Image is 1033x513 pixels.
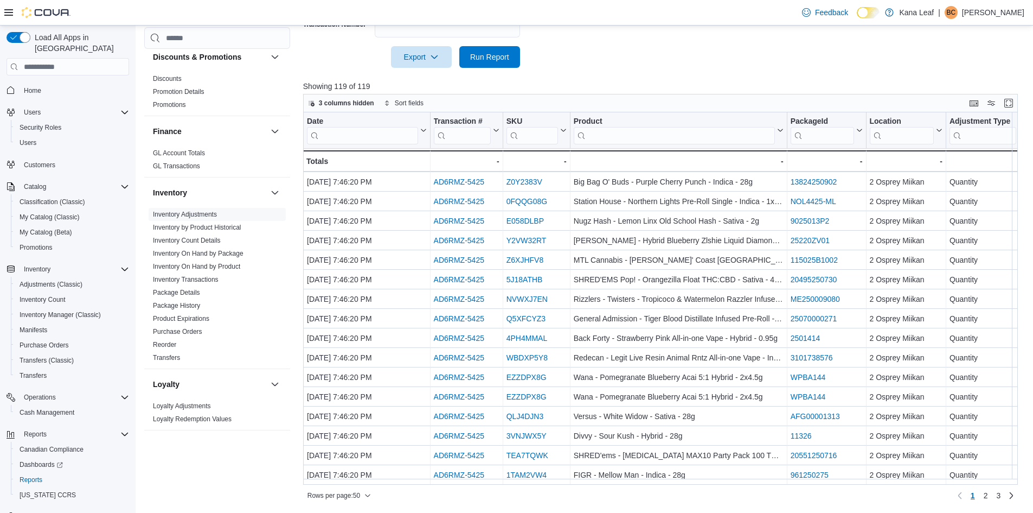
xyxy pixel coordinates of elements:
[2,262,133,277] button: Inventory
[869,312,942,325] div: 2 Osprey Miikan
[433,432,484,440] a: AD6RMZ-5425
[433,373,484,382] a: AD6RMZ-5425
[1002,97,1015,110] button: Enter fullscreen
[153,74,182,83] span: Discounts
[20,460,63,469] span: Dashboards
[153,275,219,284] span: Inventory Transactions
[2,157,133,173] button: Customers
[791,256,838,264] a: 115025B1002
[857,7,880,18] input: Dark Mode
[11,194,133,210] button: Classification (Classic)
[574,234,784,247] div: [PERSON_NAME] - Hybrid Blueberry Zlshie Liquid Diamond 510 Thread Cartridge - 0.95g
[791,217,830,225] a: 9025013P2
[20,341,69,350] span: Purchase Orders
[945,6,958,19] div: Bryan Cater-Gagne
[15,136,129,149] span: Users
[20,491,76,499] span: [US_STATE] CCRS
[20,159,60,172] a: Customers
[11,277,133,292] button: Adjustments (Classic)
[153,88,204,96] a: Promotion Details
[20,228,72,237] span: My Catalog (Beta)
[153,250,243,257] a: Inventory On Hand by Package
[153,379,266,390] button: Loyalty
[24,108,41,117] span: Users
[433,117,490,127] div: Transaction #
[506,392,547,401] a: EZZDPX8G
[153,100,186,109] span: Promotions
[574,351,784,364] div: Redecan - Legit Live Resin Animal Rntz All-in-one Vape - Indica - 1.2g
[433,275,484,284] a: AD6RMZ-5425
[2,105,133,120] button: Users
[433,217,484,225] a: AD6RMZ-5425
[153,340,176,349] span: Reorder
[11,307,133,322] button: Inventory Manager (Classic)
[506,275,543,284] a: 5J18ATHB
[153,126,182,137] h3: Finance
[24,182,46,191] span: Catalog
[949,254,1025,267] div: Quantity
[153,237,221,244] a: Inventory Count Details
[15,458,67,471] a: Dashboards
[20,280,82,289] span: Adjustments (Classic)
[790,117,862,144] button: PackageId
[153,149,205,157] span: GL Account Totals
[153,162,200,170] a: GL Transactions
[307,332,427,345] div: [DATE] 7:46:20 PM
[869,195,942,208] div: 2 Osprey Miikan
[307,312,427,325] div: [DATE] 7:46:20 PM
[506,295,548,303] a: NVWXJ7EN
[573,117,774,144] div: Product
[791,275,837,284] a: 20495250730
[949,312,1025,325] div: Quantity
[798,2,852,23] a: Feedback
[11,405,133,420] button: Cash Management
[857,18,857,19] span: Dark Mode
[791,432,812,440] a: 11326
[506,236,547,245] a: Y2VW32RT
[15,443,88,456] a: Canadian Compliance
[2,390,133,405] button: Operations
[319,99,374,107] span: 3 columns hidden
[791,471,829,479] a: 961250275
[791,197,836,206] a: NOL4425-ML
[397,46,445,68] span: Export
[20,138,36,147] span: Users
[20,213,80,221] span: My Catalog (Classic)
[506,256,543,264] a: Z6XJHFV8
[790,155,862,168] div: -
[791,178,837,186] a: 13824250902
[433,236,484,245] a: AD6RMZ-5425
[307,234,427,247] div: [DATE] 7:46:20 PM
[433,334,484,343] a: AD6RMZ-5425
[2,179,133,194] button: Catalog
[791,373,826,382] a: WPBA144
[153,301,200,310] span: Package History
[20,428,51,441] button: Reports
[380,97,428,110] button: Sort fields
[574,332,784,345] div: Back Forty - Strawberry Pink All-in-one Vape - Hybrid - 0.95g
[20,295,66,304] span: Inventory Count
[949,195,1025,208] div: Quantity
[15,308,105,321] a: Inventory Manager (Classic)
[144,72,290,116] div: Discounts & Promotions
[153,341,176,349] a: Reorder
[574,195,784,208] div: Station House - Northern Lights Pre-Roll Single - Indica - 1x0.5g
[15,211,129,224] span: My Catalog (Classic)
[11,442,133,457] button: Canadian Compliance
[433,295,484,303] a: AD6RMZ-5425
[869,273,942,286] div: 2 Osprey Miikan
[899,6,934,19] p: Kana Leaf
[15,406,129,419] span: Cash Management
[790,117,854,144] div: Package URL
[791,392,826,401] a: WPBA144
[791,451,837,460] a: 20551250716
[153,223,241,232] span: Inventory by Product Historical
[20,263,55,276] button: Inventory
[506,117,567,144] button: SKU
[506,155,567,168] div: -
[306,155,427,168] div: Totals
[20,408,74,417] span: Cash Management
[20,326,47,334] span: Manifests
[153,75,182,83] a: Discounts
[20,445,84,454] span: Canadian Compliance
